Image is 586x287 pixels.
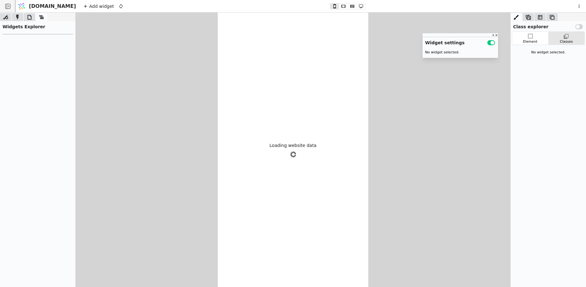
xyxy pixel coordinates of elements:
span: [DOMAIN_NAME] [29,3,76,10]
div: No widget selected. [512,47,585,58]
div: Add widget [82,3,116,10]
div: Widget settings [423,37,498,46]
div: Classes [560,39,573,45]
a: [DOMAIN_NAME] [16,0,79,12]
div: No widget selected. [423,47,498,58]
img: Logo [17,0,26,12]
p: Loading website data [270,142,317,149]
div: Element [523,39,538,45]
div: Class explorer [511,21,586,30]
